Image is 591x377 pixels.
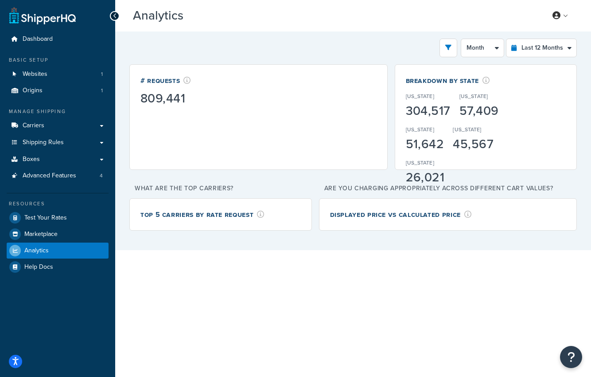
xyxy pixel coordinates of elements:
div: Manage Shipping [7,108,109,115]
div: 51,642 [406,138,444,150]
span: Carriers [23,122,44,130]
p: Are you charging appropriately across different cart values? [319,182,577,195]
div: Basic Setup [7,56,109,64]
a: Origins1 [7,82,109,99]
span: 1 [101,87,103,94]
span: 1 [101,71,103,78]
div: 26,021 [406,171,445,184]
a: Help Docs [7,259,109,275]
span: Advanced Features [23,172,76,180]
h3: Analytics [133,9,533,23]
span: Dashboard [23,35,53,43]
button: Open Resource Center [560,346,582,368]
p: [US_STATE] [459,92,488,100]
a: Test Your Rates [7,210,109,226]
span: Websites [23,71,47,78]
div: 45,567 [453,138,494,150]
p: [US_STATE] [406,159,434,167]
a: Dashboard [7,31,109,47]
span: Boxes [23,156,40,163]
span: 4 [100,172,103,180]
div: 57,409 [459,105,499,117]
a: Advanced Features4 [7,168,109,184]
p: [US_STATE] [406,92,434,100]
div: 809,441 [140,92,191,105]
p: [US_STATE] [406,126,434,134]
span: Beta [186,12,216,22]
li: Websites [7,66,109,82]
div: Breakdown by State [406,75,550,86]
span: Shipping Rules [23,139,64,146]
span: Test Your Rates [24,214,67,222]
a: Boxes [7,151,109,168]
a: Carriers [7,118,109,134]
li: Origins [7,82,109,99]
div: 304,517 [406,105,451,117]
li: Advanced Features [7,168,109,184]
span: Analytics [24,247,49,255]
a: Marketplace [7,226,109,242]
div: Top 5 Carriers by Rate Request [140,209,264,220]
button: open filter drawer [439,39,457,57]
a: Shipping Rules [7,134,109,151]
span: Marketplace [24,231,58,238]
div: Displayed Price vs Calculated Price [330,209,472,220]
p: What are the top carriers? [129,182,312,195]
div: # Requests [140,75,191,86]
a: Websites1 [7,66,109,82]
a: Analytics [7,243,109,259]
span: Help Docs [24,263,53,271]
span: Origins [23,87,43,94]
div: Resources [7,200,109,208]
p: [US_STATE] [453,126,481,134]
